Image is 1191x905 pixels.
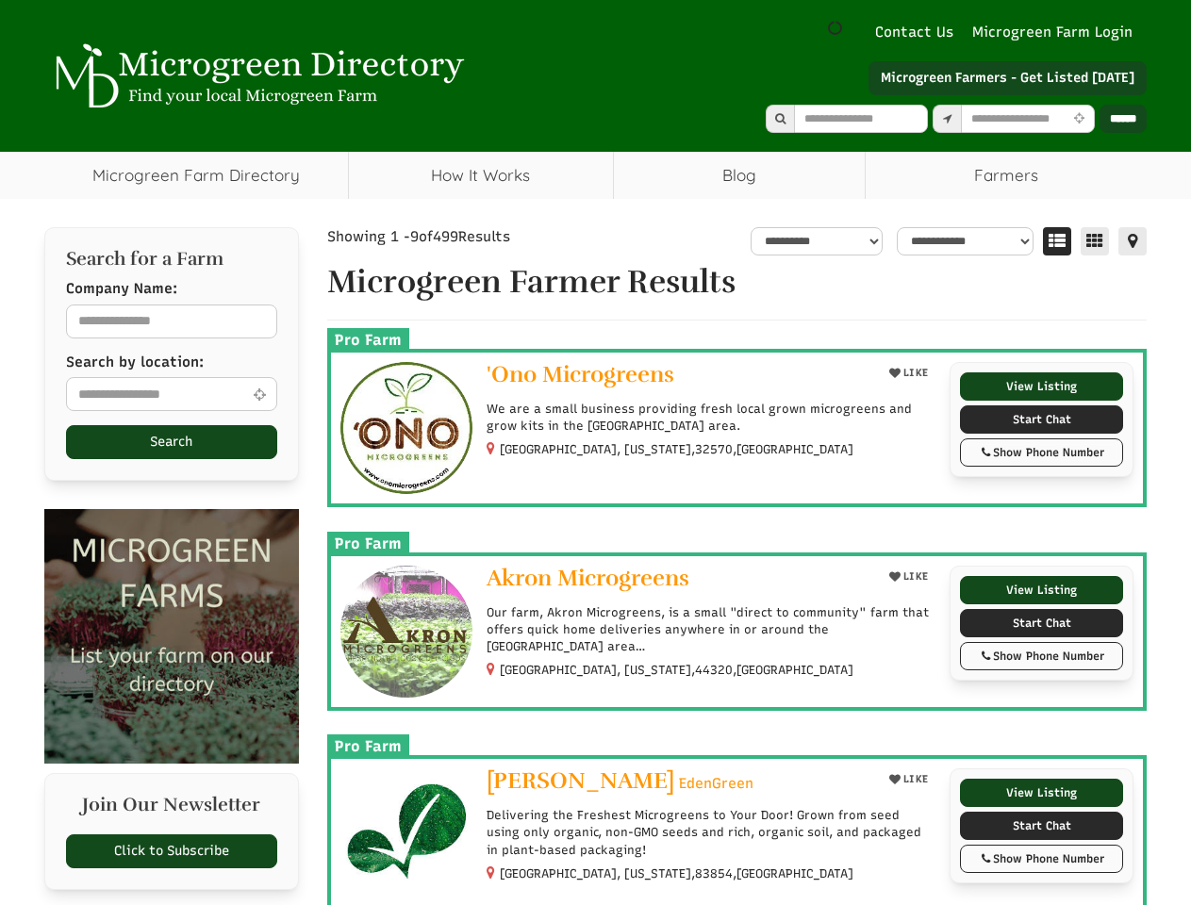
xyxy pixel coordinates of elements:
[410,228,419,245] span: 9
[66,425,277,459] button: Search
[970,648,1113,665] div: Show Phone Number
[487,766,674,795] span: [PERSON_NAME]
[695,865,733,882] span: 83854
[901,367,929,379] span: LIKE
[883,362,935,385] button: LIKE
[614,152,865,199] a: Blog
[972,23,1142,42] a: Microgreen Farm Login
[66,279,177,299] label: Company Name:
[487,604,935,656] p: Our farm, Akron Microgreens, is a small "direct to community" farm that offers quick home deliver...
[970,850,1113,867] div: Show Phone Number
[500,442,853,456] small: [GEOGRAPHIC_DATA], [US_STATE], ,
[736,441,853,458] span: [GEOGRAPHIC_DATA]
[500,663,853,677] small: [GEOGRAPHIC_DATA], [US_STATE], ,
[66,353,204,372] label: Search by location:
[868,61,1147,95] a: Microgreen Farmers - Get Listed [DATE]
[883,566,935,588] button: LIKE
[487,564,689,592] span: Akron Microgreens
[66,795,277,825] h2: Join Our Newsletter
[249,387,271,402] i: Use Current Location
[340,566,472,698] img: Akron Microgreens
[736,662,853,679] span: [GEOGRAPHIC_DATA]
[340,768,472,900] img: Dejah Simunds
[44,43,469,109] img: Microgreen Directory
[960,576,1123,604] a: View Listing
[487,566,869,595] a: Akron Microgreens
[866,23,963,42] a: Contact Us
[751,227,883,255] select: overall_rating_filter-1
[487,362,869,391] a: 'Ono Microgreens
[327,227,601,247] div: Showing 1 - of Results
[960,609,1123,637] a: Start Chat
[866,152,1147,199] span: Farmers
[44,152,348,199] a: Microgreen Farm Directory
[883,768,935,791] button: LIKE
[44,509,299,764] img: Microgreen Farms list your microgreen farm today
[66,249,277,270] h2: Search for a Farm
[960,405,1123,434] a: Start Chat
[960,372,1123,401] a: View Listing
[736,865,853,882] span: [GEOGRAPHIC_DATA]
[487,401,935,435] p: We are a small business providing fresh local grown microgreens and grow kits in the [GEOGRAPHIC_...
[897,227,1034,255] select: sortbox-1
[487,360,674,388] span: 'Ono Microgreens
[695,441,733,458] span: 32570
[66,834,277,868] a: Click to Subscribe
[1069,113,1089,125] i: Use Current Location
[340,362,472,494] img: 'Ono Microgreens
[679,774,753,794] span: EdenGreen
[487,807,935,859] p: Delivering the Freshest Microgreens to Your Door! Grown from seed using only organic, non-GMO see...
[695,662,733,679] span: 44320
[960,779,1123,807] a: View Listing
[901,773,929,785] span: LIKE
[327,265,1148,300] h1: Microgreen Farmer Results
[500,866,853,880] small: [GEOGRAPHIC_DATA], [US_STATE], ,
[960,812,1123,840] a: Start Chat
[349,152,613,199] a: How It Works
[970,444,1113,461] div: Show Phone Number
[433,228,458,245] span: 499
[487,768,869,798] a: [PERSON_NAME] EdenGreen
[901,569,929,582] span: LIKE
